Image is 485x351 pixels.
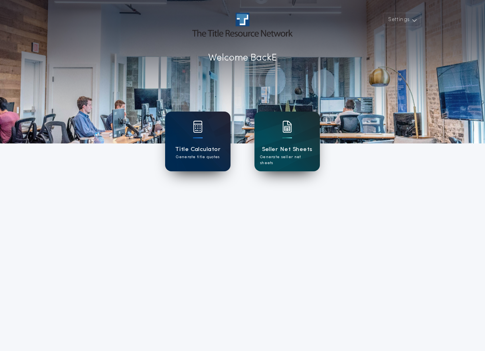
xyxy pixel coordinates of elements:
img: card icon [282,121,292,133]
button: Settings [383,13,420,27]
img: card icon [193,121,203,133]
a: card iconTitle CalculatorGenerate title quotes [165,112,231,171]
a: card iconSeller Net SheetsGenerate seller net sheets [254,112,320,171]
p: Generate seller net sheets [260,154,314,166]
img: account-logo [192,13,293,37]
h1: Seller Net Sheets [262,145,313,154]
h1: Title Calculator [175,145,221,154]
p: Welcome Back E [208,51,277,65]
p: Generate title quotes [176,154,219,160]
